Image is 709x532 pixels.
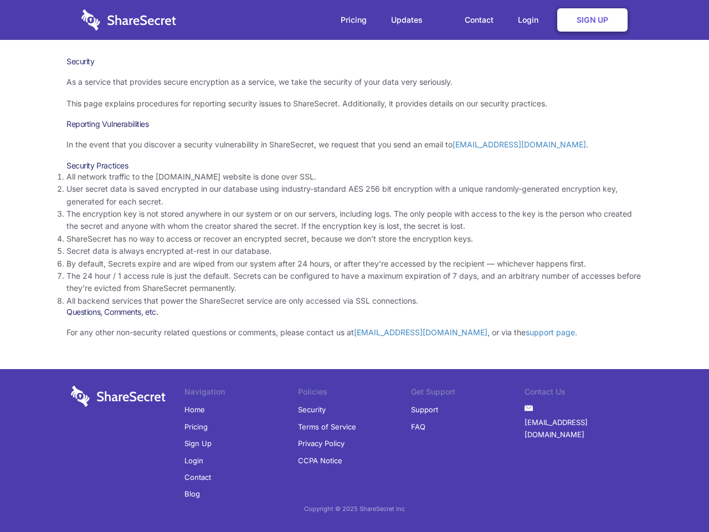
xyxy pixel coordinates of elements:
[66,183,643,208] li: User secret data is saved encrypted in our database using industry-standard AES 256 bit encryptio...
[66,98,643,110] p: This page explains procedures for reporting security issues to ShareSecret. Additionally, it prov...
[507,3,555,37] a: Login
[411,401,438,418] a: Support
[66,307,643,317] h3: Questions, Comments, etc.
[298,386,412,401] li: Policies
[298,435,345,452] a: Privacy Policy
[66,233,643,245] li: ShareSecret has no way to access or recover an encrypted secret, because we don’t store the encry...
[330,3,378,37] a: Pricing
[66,208,643,233] li: The encryption key is not stored anywhere in our system or on our servers, including logs. The on...
[81,9,176,30] img: logo-wordmark-white-trans-d4663122ce5f474addd5e946df7df03e33cb6a1c49d2221995e7729f52c070b2.svg
[66,245,643,257] li: Secret data is always encrypted at-rest in our database.
[411,418,425,435] a: FAQ
[298,418,356,435] a: Terms of Service
[298,452,342,469] a: CCPA Notice
[525,386,638,401] li: Contact Us
[66,270,643,295] li: The 24 hour / 1 access rule is just the default. Secrets can be configured to have a maximum expi...
[184,469,211,485] a: Contact
[525,414,638,443] a: [EMAIL_ADDRESS][DOMAIN_NAME]
[66,326,643,339] p: For any other non-security related questions or comments, please contact us at , or via the .
[354,328,487,337] a: [EMAIL_ADDRESS][DOMAIN_NAME]
[454,3,505,37] a: Contact
[184,485,200,502] a: Blog
[66,161,643,171] h3: Security Practices
[184,401,205,418] a: Home
[453,140,586,149] a: [EMAIL_ADDRESS][DOMAIN_NAME]
[66,258,643,270] li: By default, Secrets expire and are wiped from our system after 24 hours, or after they’re accesse...
[66,76,643,88] p: As a service that provides secure encryption as a service, we take the security of your data very...
[66,57,643,66] h1: Security
[526,328,575,337] a: support page
[184,386,298,401] li: Navigation
[411,386,525,401] li: Get Support
[184,452,203,469] a: Login
[184,418,208,435] a: Pricing
[71,386,166,407] img: logo-wordmark-white-trans-d4663122ce5f474addd5e946df7df03e33cb6a1c49d2221995e7729f52c070b2.svg
[66,119,643,129] h3: Reporting Vulnerabilities
[66,295,643,307] li: All backend services that power the ShareSecret service are only accessed via SSL connections.
[298,401,326,418] a: Security
[66,171,643,183] li: All network traffic to the [DOMAIN_NAME] website is done over SSL.
[557,8,628,32] a: Sign Up
[66,139,643,151] p: In the event that you discover a security vulnerability in ShareSecret, we request that you send ...
[184,435,212,452] a: Sign Up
